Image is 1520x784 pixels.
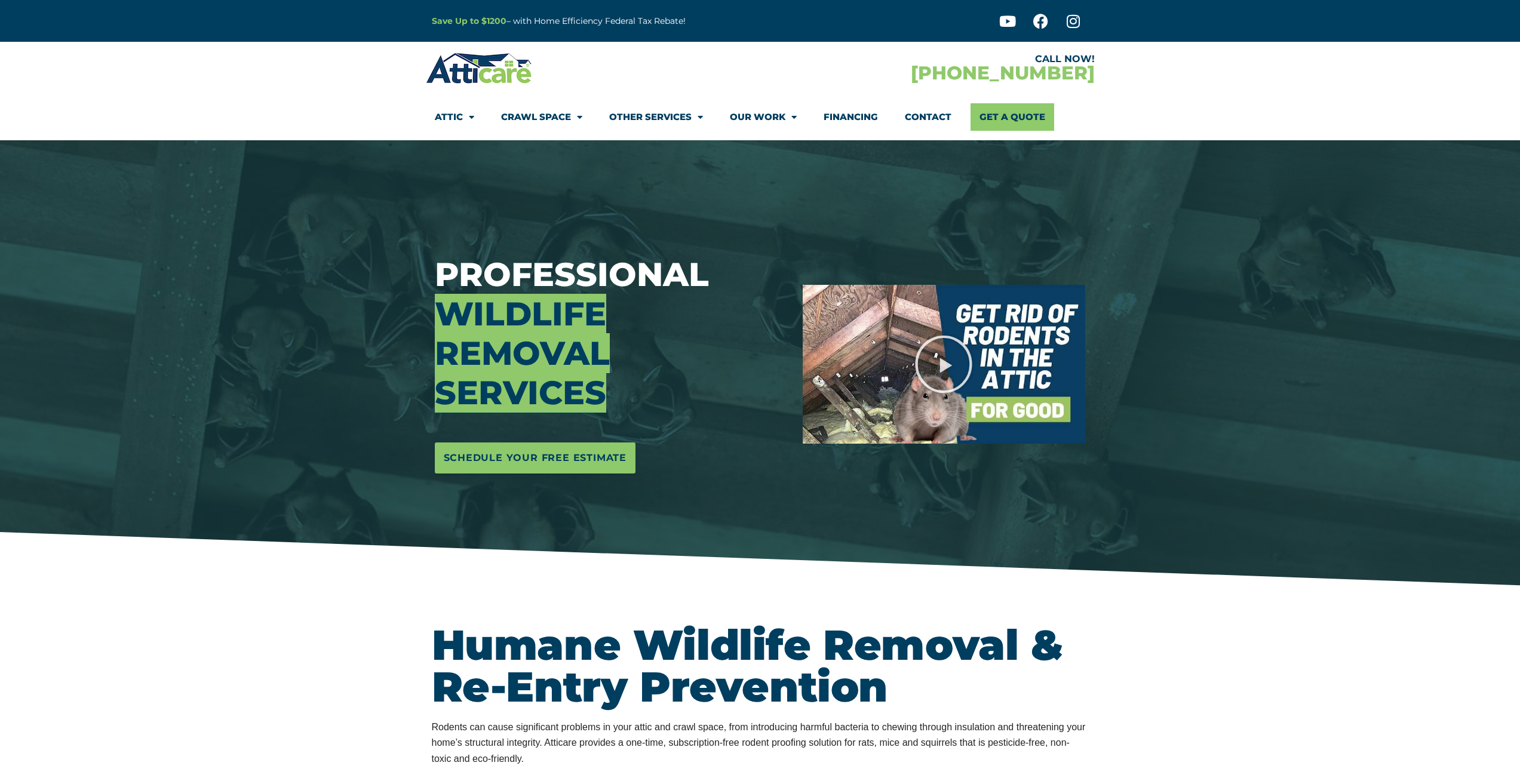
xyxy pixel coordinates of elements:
[824,103,878,131] a: Financing
[435,103,1086,131] nav: Menu
[435,294,610,413] span: Wildlife Removal Services
[905,103,951,131] a: Contact
[435,442,636,474] a: Schedule Your Free Estimate
[432,624,1089,708] h2: Humane Wildlife Removal & Re-Entry Prevention
[730,103,797,131] a: Our Work
[914,334,974,394] div: Play Video
[609,103,703,131] a: Other Services
[501,103,582,131] a: Crawl Space
[971,103,1054,131] a: Get A Quote
[432,16,506,26] a: Save Up to $1200
[432,14,819,28] p: – with Home Efficiency Federal Tax Rebate!
[435,103,474,131] a: Attic
[760,54,1095,64] div: CALL NOW!
[435,255,785,413] h3: Professional
[444,448,627,468] span: Schedule Your Free Estimate
[432,720,1089,767] div: Rodents can cause significant problems in your attic and crawl space, from introducing harmful ba...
